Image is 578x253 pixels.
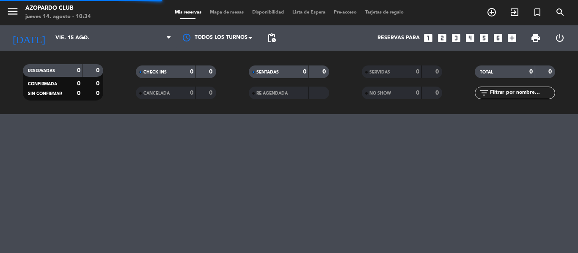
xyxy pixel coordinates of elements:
[369,91,391,95] span: NO SHOW
[548,69,553,75] strong: 0
[171,10,206,15] span: Mis reservas
[209,90,214,96] strong: 0
[143,91,170,95] span: CANCELADA
[190,90,193,96] strong: 0
[96,81,101,87] strong: 0
[288,10,330,15] span: Lista de Espera
[465,33,476,44] i: looks_4
[303,69,306,75] strong: 0
[28,69,55,73] span: RESERVADAS
[248,10,288,15] span: Disponibilidad
[190,69,193,75] strong: 0
[77,90,80,96] strong: 0
[209,69,214,75] strong: 0
[437,33,448,44] i: looks_two
[96,90,101,96] strong: 0
[256,91,288,95] span: RE AGENDADA
[487,7,497,17] i: add_circle_outline
[28,82,57,86] span: CONFIRMADA
[423,33,434,44] i: looks_one
[531,33,541,43] span: print
[77,81,80,87] strong: 0
[416,69,419,75] strong: 0
[96,68,101,73] strong: 0
[330,10,361,15] span: Pre-acceso
[493,33,504,44] i: looks_6
[6,5,19,21] button: menu
[25,4,91,13] div: Azopardo Club
[79,33,89,43] i: arrow_drop_down
[548,25,572,51] div: LOG OUT
[480,70,493,74] span: TOTAL
[532,7,542,17] i: turned_in_not
[509,7,520,17] i: exit_to_app
[489,88,555,98] input: Filtrar por nombre...
[6,29,51,47] i: [DATE]
[322,69,328,75] strong: 0
[77,68,80,73] strong: 0
[361,10,408,15] span: Tarjetas de regalo
[369,70,390,74] span: SERVIDAS
[435,90,440,96] strong: 0
[143,70,167,74] span: CHECK INS
[506,33,517,44] i: add_box
[451,33,462,44] i: looks_3
[25,13,91,21] div: jueves 14. agosto - 10:34
[6,5,19,18] i: menu
[435,69,440,75] strong: 0
[479,88,489,98] i: filter_list
[555,7,565,17] i: search
[529,69,533,75] strong: 0
[555,33,565,43] i: power_settings_new
[256,70,279,74] span: SENTADAS
[28,92,62,96] span: SIN CONFIRMAR
[377,35,420,41] span: Reservas para
[206,10,248,15] span: Mapa de mesas
[479,33,490,44] i: looks_5
[416,90,419,96] strong: 0
[267,33,277,43] span: pending_actions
